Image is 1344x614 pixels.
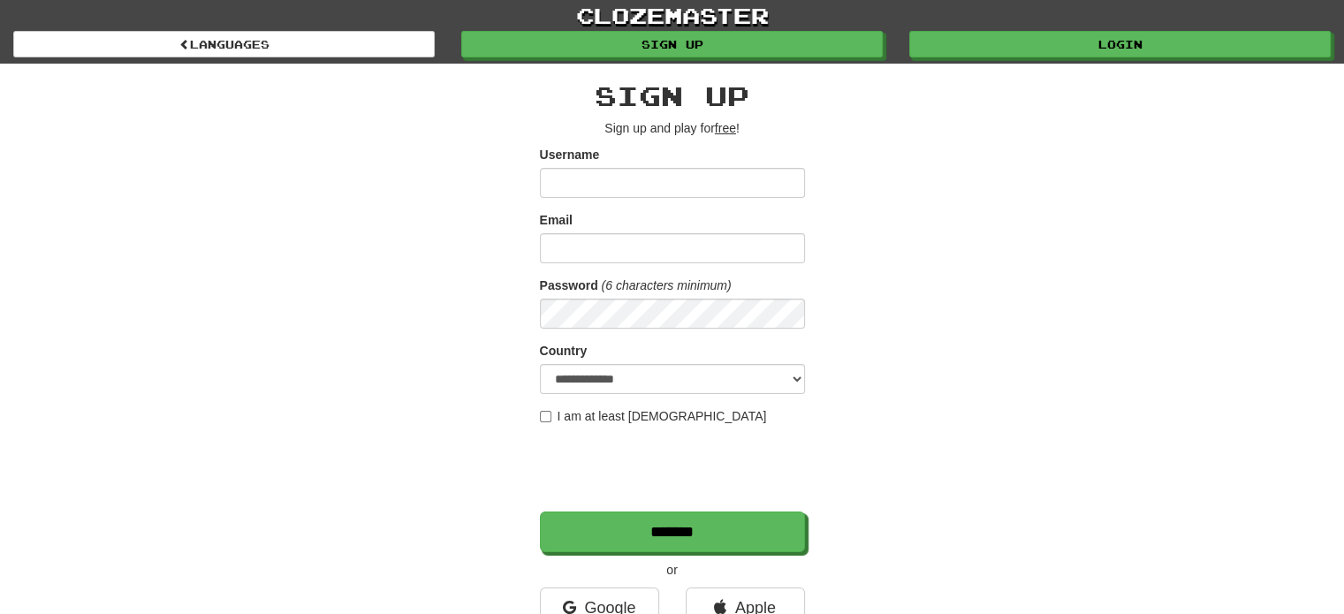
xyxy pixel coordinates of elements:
[540,211,573,229] label: Email
[461,31,883,57] a: Sign up
[540,81,805,110] h2: Sign up
[715,121,736,135] u: free
[540,277,598,294] label: Password
[602,278,732,292] em: (6 characters minimum)
[909,31,1331,57] a: Login
[540,119,805,137] p: Sign up and play for !
[540,146,600,163] label: Username
[540,342,588,360] label: Country
[540,561,805,579] p: or
[13,31,435,57] a: Languages
[540,407,767,425] label: I am at least [DEMOGRAPHIC_DATA]
[540,411,551,422] input: I am at least [DEMOGRAPHIC_DATA]
[540,434,809,503] iframe: reCAPTCHA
